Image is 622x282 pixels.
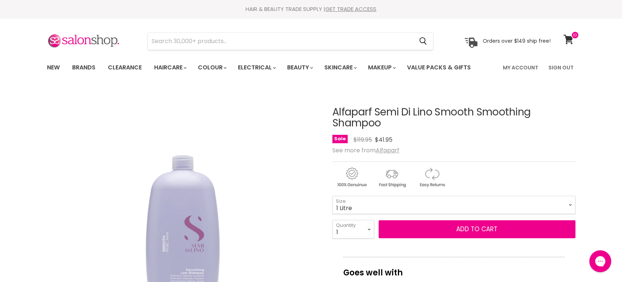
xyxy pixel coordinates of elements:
a: Haircare [149,60,191,75]
button: Add to cart [379,220,575,239]
button: Search [414,33,433,50]
span: $41.95 [375,136,392,144]
a: Electrical [232,60,280,75]
a: Beauty [282,60,317,75]
a: Alfaparf [376,146,399,155]
p: Orders over $149 ship free! [483,38,551,44]
a: My Account [498,60,543,75]
img: returns.gif [412,166,451,188]
h1: Alfaparf Semi Di Lino Smooth Smoothing Shampoo [332,107,575,129]
img: shipping.gif [372,166,411,188]
span: $119.95 [353,136,372,144]
a: Colour [192,60,231,75]
a: Skincare [319,60,361,75]
p: Goes well with [343,257,564,281]
img: genuine.gif [332,166,371,188]
div: HAIR & BEAUTY TRADE SUPPLY | [38,5,584,13]
a: Value Packs & Gifts [402,60,476,75]
a: New [42,60,65,75]
a: Brands [67,60,101,75]
span: Sale [332,135,348,143]
span: See more from [332,146,399,155]
iframe: Gorgias live chat messenger [586,248,615,275]
form: Product [148,33,433,50]
a: Sign Out [544,60,578,75]
ul: Main menu [42,57,488,78]
a: Clearance [102,60,147,75]
input: Search [148,33,414,50]
a: GET TRADE ACCESS [325,5,376,13]
a: Makeup [363,60,400,75]
nav: Main [38,57,584,78]
select: Quantity [332,220,374,238]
